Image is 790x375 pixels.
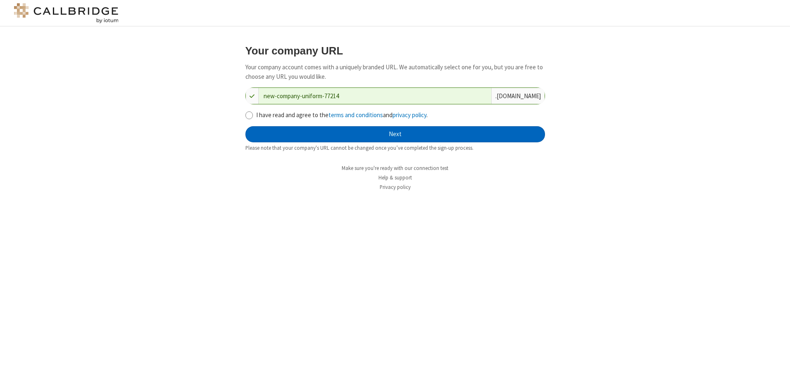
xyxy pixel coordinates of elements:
[245,126,545,143] button: Next
[245,63,545,81] p: Your company account comes with a uniquely branded URL. We automatically select one for you, but ...
[342,165,448,172] a: Make sure you're ready with our connection test
[245,144,545,152] div: Please note that your company's URL cannot be changed once you’ve completed the sign-up process.
[259,88,491,104] input: Company URL
[245,45,545,57] h3: Your company URL
[378,174,412,181] a: Help & support
[393,111,426,119] a: privacy policy
[328,111,383,119] a: terms and conditions
[380,184,411,191] a: Privacy policy
[256,111,545,120] label: I have read and agree to the and .
[491,88,545,104] div: . [DOMAIN_NAME]
[12,3,120,23] img: logo@2x.png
